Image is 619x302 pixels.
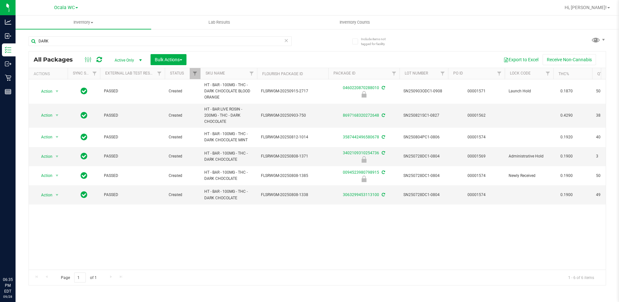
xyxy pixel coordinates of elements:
[169,88,197,94] span: Created
[151,16,287,29] a: Lab Results
[467,89,486,93] a: 00001571
[6,250,26,270] iframe: Resource center
[510,71,531,75] a: Lock Code
[543,68,553,79] a: Filter
[204,131,253,143] span: HT - BAR - 100MG - THC - DARK CHOCOLATE MINT
[53,171,61,180] span: select
[453,71,463,75] a: PO ID
[73,71,98,75] a: Sync Status
[53,152,61,161] span: select
[499,54,543,65] button: Export to Excel
[53,191,61,200] span: select
[155,57,182,62] span: Bulk Actions
[361,37,393,46] span: Include items not tagged for facility
[343,135,379,139] a: 3587442496580678
[343,170,379,175] a: 0094523980798915
[5,75,11,81] inline-svg: Retail
[509,153,549,159] span: Administrative Hold
[558,72,569,76] a: THC%
[467,154,486,158] a: 00001569
[557,133,576,142] span: 0.1920
[204,150,253,163] span: HT - BAR - 100MG - THC - DARK CHOCOLATE
[403,173,444,179] span: SN250728DC1-0804
[543,54,596,65] button: Receive Non-Cannabis
[343,192,379,197] a: 3063299453113100
[74,273,86,283] input: 1
[204,189,253,201] span: HT - BAR - 100MG - THC - DARK CHOCOLATE
[467,113,486,118] a: 00001562
[343,113,379,118] a: 8697168320272648
[246,68,257,79] a: Filter
[261,153,324,159] span: FLSRWGM-20250808-1371
[28,36,292,46] input: Search Package ID, Item Name, SKU, Lot or Part Number...
[206,71,225,75] a: SKU Name
[403,153,444,159] span: SN250728DC1-0804
[54,5,75,10] span: Ocala WC
[563,273,599,282] span: 1 - 6 of 6 items
[261,88,324,94] span: FLSRWGM-20250915-2717
[557,111,576,120] span: 0.4290
[557,87,576,96] span: 0.1870
[261,192,324,198] span: FLSRWGM-20250808-1338
[5,47,11,53] inline-svg: Inventory
[403,192,444,198] span: SN250728DC1-0804
[437,68,448,79] a: Filter
[81,171,87,180] span: In Sync
[105,71,156,75] a: External Lab Test Result
[333,71,355,75] a: Package ID
[343,86,379,90] a: 0460220870288010
[405,71,428,75] a: Lot Number
[284,36,289,45] span: Clear
[5,33,11,39] inline-svg: Inbound
[5,19,11,25] inline-svg: Analytics
[200,19,239,25] span: Lab Results
[5,88,11,95] inline-svg: Reports
[35,191,53,200] span: Action
[597,72,604,76] a: Qty
[81,87,87,96] span: In Sync
[169,173,197,179] span: Created
[34,56,79,63] span: All Packages
[5,61,11,67] inline-svg: Outbound
[381,192,385,197] span: Sync from Compliance System
[35,133,53,142] span: Action
[381,170,385,175] span: Sync from Compliance System
[261,134,324,140] span: FLSRWGM-20250812-1014
[53,87,61,96] span: select
[35,171,53,180] span: Action
[104,134,161,140] span: PASSED
[557,152,576,161] span: 0.1900
[81,152,87,161] span: In Sync
[467,192,486,197] a: 00001574
[3,294,13,299] p: 09/28
[381,113,385,118] span: Sync from Compliance System
[557,190,576,200] span: 0.1900
[55,273,102,283] span: Page of 1
[81,190,87,199] span: In Sync
[169,153,197,159] span: Created
[81,133,87,142] span: In Sync
[104,88,161,94] span: PASSED
[169,112,197,119] span: Created
[16,19,151,25] span: Inventory
[327,91,400,98] div: Launch Hold
[104,153,161,159] span: PASSED
[35,111,53,120] span: Action
[3,277,13,294] p: 06:35 PM EDT
[403,112,444,119] span: SN250821SC1-0827
[104,173,161,179] span: PASSED
[327,156,400,163] div: Administrative Hold
[89,68,100,79] a: Filter
[381,135,385,139] span: Sync from Compliance System
[169,192,197,198] span: Created
[104,112,161,119] span: PASSED
[16,16,151,29] a: Inventory
[331,19,379,25] span: Inventory Counts
[190,68,200,79] a: Filter
[53,133,61,142] span: select
[261,112,324,119] span: FLSRWGM-20250903-750
[467,173,486,178] a: 00001574
[204,169,253,182] span: HT - BAR - 100MG - THC - DARK CHOCOLATE
[403,134,444,140] span: SN250804PC1-0806
[204,106,253,125] span: HT - BAR LIVE ROSIN - 200MG - THC - DARK CHOCOLATE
